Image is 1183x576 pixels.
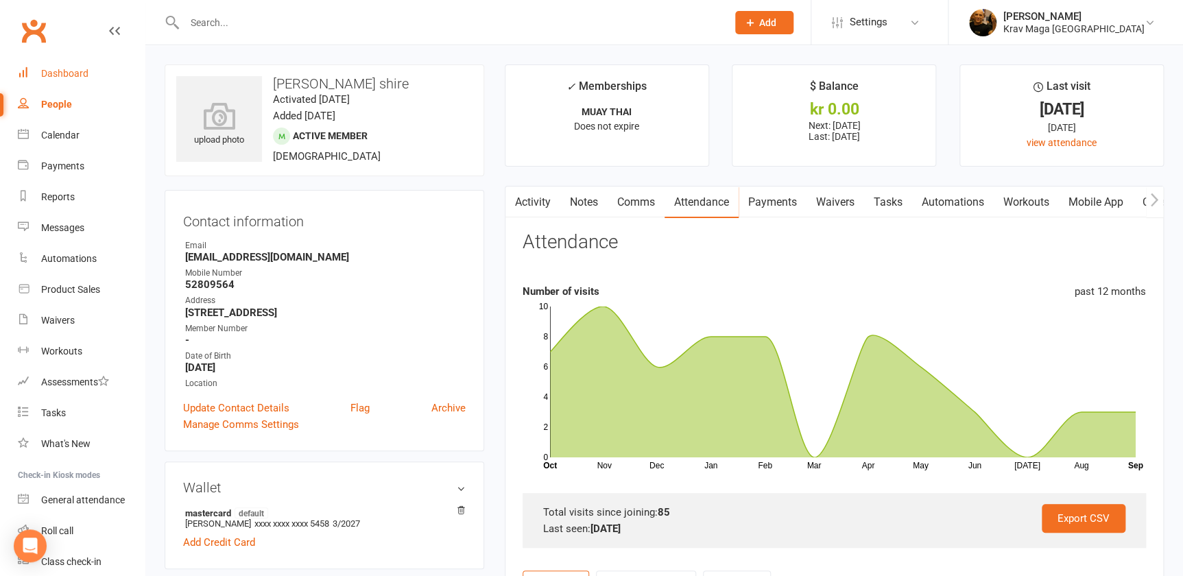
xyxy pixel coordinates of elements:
[41,160,84,171] div: Payments
[431,400,466,416] a: Archive
[560,187,608,218] a: Notes
[183,416,299,433] a: Manage Comms Settings
[185,267,466,280] div: Mobile Number
[333,518,360,529] span: 3/2027
[972,120,1151,135] div: [DATE]
[806,187,864,218] a: Waivers
[185,377,466,390] div: Location
[1075,283,1146,300] div: past 12 months
[18,89,145,120] a: People
[523,285,599,298] strong: Number of visits
[18,485,145,516] a: General attendance kiosk mode
[185,239,466,252] div: Email
[18,120,145,151] a: Calendar
[183,400,289,416] a: Update Contact Details
[505,187,560,218] a: Activity
[18,274,145,305] a: Product Sales
[969,9,996,36] img: thumb_image1537003722.png
[543,520,1125,537] div: Last seen:
[41,315,75,326] div: Waivers
[41,556,101,567] div: Class check-in
[41,284,100,295] div: Product Sales
[1059,187,1133,218] a: Mobile App
[739,187,806,218] a: Payments
[41,253,97,264] div: Automations
[1003,23,1145,35] div: Krav Maga [GEOGRAPHIC_DATA]
[523,232,618,253] h3: Attendance
[14,529,47,562] div: Open Intercom Messenger
[735,11,793,34] button: Add
[16,14,51,48] a: Clubworx
[185,507,459,518] strong: mastercard
[1027,137,1097,148] a: view attendance
[176,102,262,147] div: upload photo
[18,305,145,336] a: Waivers
[41,222,84,233] div: Messages
[18,336,145,367] a: Workouts
[273,110,335,122] time: Added [DATE]
[350,400,370,416] a: Flag
[41,438,91,449] div: What's New
[543,504,1125,520] div: Total visits since joining:
[41,525,73,536] div: Roll call
[176,76,473,91] h3: [PERSON_NAME] shire
[18,151,145,182] a: Payments
[18,429,145,459] a: What's New
[293,130,368,141] span: Active member
[658,506,670,518] strong: 85
[273,150,381,163] span: [DEMOGRAPHIC_DATA]
[810,77,859,102] div: $ Balance
[745,120,923,142] p: Next: [DATE] Last: [DATE]
[972,102,1151,117] div: [DATE]
[18,243,145,274] a: Automations
[41,407,66,418] div: Tasks
[185,334,466,346] strong: -
[18,367,145,398] a: Assessments
[185,294,466,307] div: Address
[41,376,109,387] div: Assessments
[185,278,466,291] strong: 52809564
[273,93,350,106] time: Activated [DATE]
[235,507,268,518] span: default
[41,346,82,357] div: Workouts
[41,68,88,79] div: Dashboard
[183,505,466,531] li: [PERSON_NAME]
[582,106,632,117] strong: MUAY THAI
[850,7,887,38] span: Settings
[574,121,639,132] span: Does not expire
[41,191,75,202] div: Reports
[994,187,1059,218] a: Workouts
[745,102,923,117] div: kr 0.00
[185,322,466,335] div: Member Number
[180,13,717,32] input: Search...
[18,182,145,213] a: Reports
[18,213,145,243] a: Messages
[608,187,665,218] a: Comms
[18,516,145,547] a: Roll call
[912,187,994,218] a: Automations
[185,307,466,319] strong: [STREET_ADDRESS]
[185,350,466,363] div: Date of Birth
[1033,77,1090,102] div: Last visit
[183,208,466,229] h3: Contact information
[254,518,329,529] span: xxxx xxxx xxxx 5458
[41,494,125,505] div: General attendance
[18,58,145,89] a: Dashboard
[566,80,575,93] i: ✓
[665,187,739,218] a: Attendance
[18,398,145,429] a: Tasks
[759,17,776,28] span: Add
[1003,10,1145,23] div: [PERSON_NAME]
[41,99,72,110] div: People
[185,361,466,374] strong: [DATE]
[1042,504,1125,533] a: Export CSV
[41,130,80,141] div: Calendar
[864,187,912,218] a: Tasks
[183,534,255,551] a: Add Credit Card
[185,251,466,263] strong: [EMAIL_ADDRESS][DOMAIN_NAME]
[183,480,466,495] h3: Wallet
[590,523,621,535] strong: [DATE]
[566,77,647,103] div: Memberships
